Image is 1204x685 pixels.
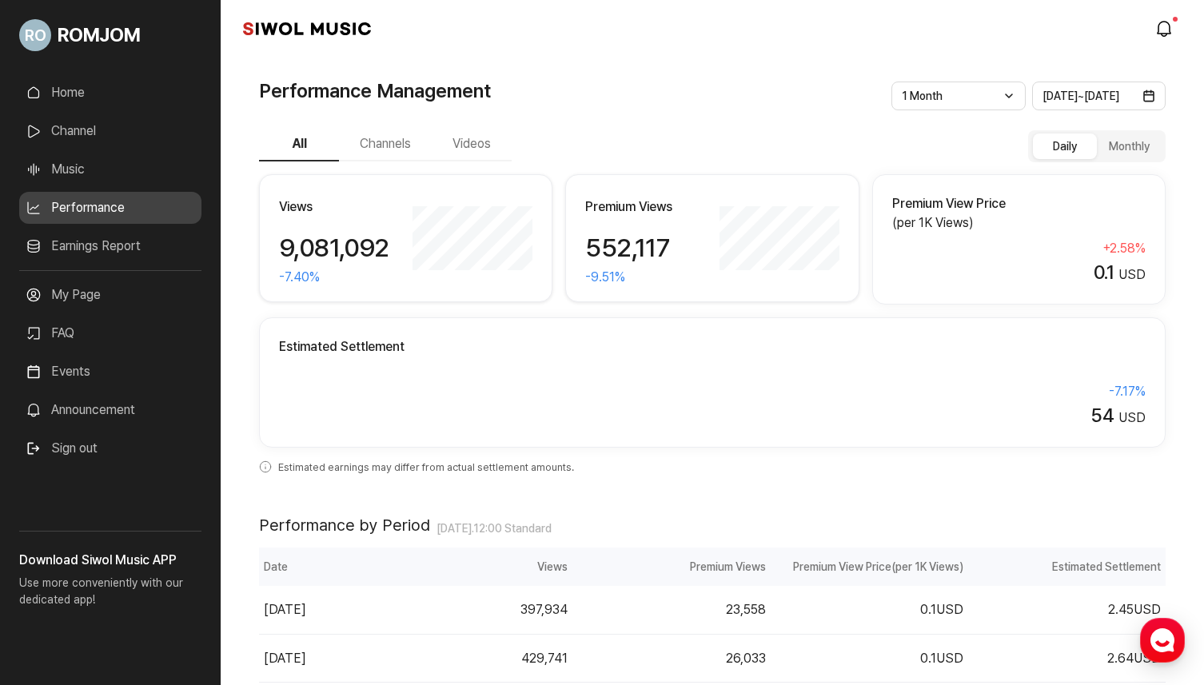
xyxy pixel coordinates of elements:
[585,197,711,217] h2: Premium Views
[1043,90,1119,102] span: [DATE] ~ [DATE]
[375,548,572,586] th: Views
[259,586,375,634] td: [DATE]
[19,570,201,621] p: Use more conveniently with our dedicated app!
[19,394,201,426] a: Announcement
[585,233,669,263] span: 552,117
[771,548,968,586] th: Premium View Price (per 1K Views)
[19,551,201,570] h3: Download Siwol Music APP
[5,507,106,547] a: Home
[106,507,206,547] a: Messages
[968,586,1166,634] td: 2.45 USD
[375,634,572,682] td: 429,741
[572,586,770,634] td: 23,558
[259,128,339,161] button: All
[1090,404,1114,427] span: 54
[133,532,180,544] span: Messages
[968,634,1166,682] td: 2.64 USD
[19,77,201,109] a: Home
[206,507,307,547] a: Settings
[902,90,943,102] span: 1 Month
[892,213,1146,233] p: (per 1K Views)
[41,531,69,544] span: Home
[19,317,201,349] a: FAQ
[339,128,432,161] button: Channels
[279,268,405,287] div: -7.40 %
[259,516,430,535] h2: Performance by Period
[432,128,512,161] button: Videos
[19,230,201,262] a: Earnings Report
[771,586,968,634] td: 0.1 USD
[968,548,1166,586] th: Estimated Settlement
[259,634,375,682] td: [DATE]
[19,192,201,224] a: Performance
[259,77,491,106] h1: Performance Management
[892,194,1146,213] h2: Premium View Price
[237,531,276,544] span: Settings
[892,261,1146,285] div: USD
[279,197,405,217] h2: Views
[279,233,389,263] span: 9,081,092
[279,337,1146,356] h2: Estimated Settlement
[19,13,201,58] a: Go to My Profile
[1032,82,1166,110] button: [DATE]~[DATE]
[19,279,201,311] a: My Page
[1094,261,1114,284] span: 0.1
[1033,133,1097,159] button: Daily
[259,548,375,586] th: Date
[771,634,968,682] td: 0.1 USD
[1097,133,1161,159] button: Monthly
[19,153,201,185] a: Music
[572,634,770,682] td: 26,033
[19,432,104,464] button: Sign out
[19,115,201,147] a: Channel
[585,268,711,287] div: -9.51 %
[279,404,1146,428] div: USD
[58,21,140,50] span: ROMJOM
[279,382,1146,401] div: -7.17 %
[259,448,1166,477] p: Estimated earnings may differ from actual settlement amounts.
[572,548,770,586] th: Premium Views
[892,239,1146,258] div: + 2.58 %
[437,522,552,536] span: [DATE] . 12:00 Standard
[1150,13,1182,45] a: modal.notifications
[19,356,201,388] a: Events
[375,586,572,634] td: 397,934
